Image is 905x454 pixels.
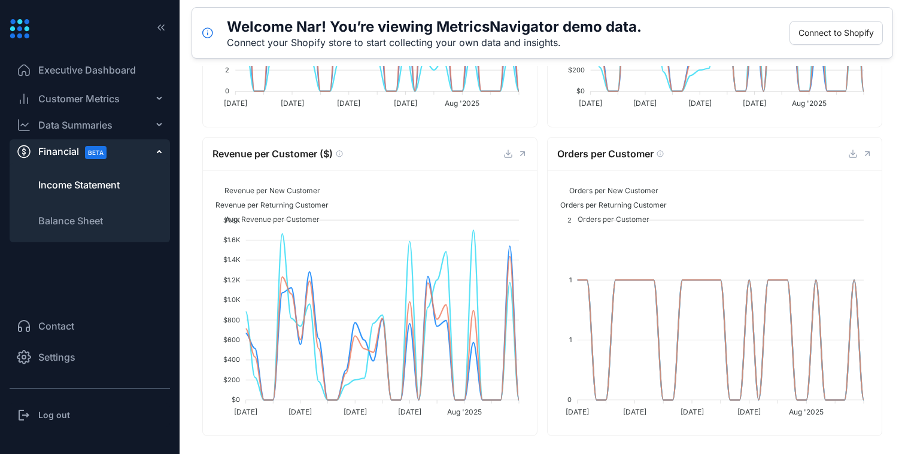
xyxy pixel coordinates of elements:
[38,138,117,165] span: Financial
[576,87,585,95] tspan: $0
[568,66,585,74] tspan: $200
[288,407,312,416] tspan: [DATE]
[223,376,240,384] tspan: $200
[38,350,75,364] span: Settings
[223,295,241,304] tspan: $1.0K
[38,319,74,333] span: Contact
[38,63,136,77] span: Executive Dashboard
[398,407,421,416] tspan: [DATE]
[227,17,642,36] h5: Welcome Nar! You’re viewing MetricsNavigator demo data.
[737,407,761,416] tspan: [DATE]
[567,395,572,404] tspan: 0
[223,336,240,344] tspan: $600
[225,87,229,95] tspan: 0
[223,276,241,284] tspan: $1.2K
[234,407,257,416] tspan: [DATE]
[223,216,241,224] tspan: $1.8K
[633,99,657,108] tspan: [DATE]
[688,99,712,108] tspan: [DATE]
[569,276,572,284] tspan: 1
[38,178,120,192] span: Income Statement
[212,147,503,162] div: Revenue per Customer ($)
[344,407,367,416] tspan: [DATE]
[394,99,417,108] tspan: [DATE]
[798,26,874,39] span: Connect to Shopify
[445,99,479,108] tspan: Aug '2025
[38,92,120,106] span: Customer Metrics
[743,99,766,108] tspan: [DATE]
[569,336,572,344] tspan: 1
[789,407,824,416] tspan: Aug '2025
[569,215,649,224] span: Orders per Customer
[38,409,70,421] h3: Log out
[789,21,883,45] button: Connect to Shopify
[223,255,241,264] tspan: $1.4K
[557,147,848,162] div: Orders per Customer
[223,355,240,364] tspan: $400
[281,99,304,108] tspan: [DATE]
[85,146,107,159] span: BETA
[206,200,329,209] span: Revenue per Returning Customer
[224,99,247,108] tspan: [DATE]
[551,200,667,209] span: Orders per Returning Customer
[623,407,646,416] tspan: [DATE]
[225,66,229,74] tspan: 2
[232,395,240,404] tspan: $0
[227,36,642,48] div: Connect your Shopify store to start collecting your own data and insights.
[681,407,704,416] tspan: [DATE]
[223,316,240,324] tspan: $800
[216,215,320,224] span: Avg. Revenue per Customer
[792,99,827,108] tspan: Aug '2025
[567,216,572,224] tspan: 2
[337,99,360,108] tspan: [DATE]
[38,214,103,228] span: Balance Sheet
[566,407,589,416] tspan: [DATE]
[560,186,658,195] span: Orders per New Customer
[38,118,113,132] div: Data Summaries
[215,186,320,195] span: Revenue per New Customer
[223,236,241,244] tspan: $1.6K
[447,407,482,416] tspan: Aug '2025
[579,99,602,108] tspan: [DATE]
